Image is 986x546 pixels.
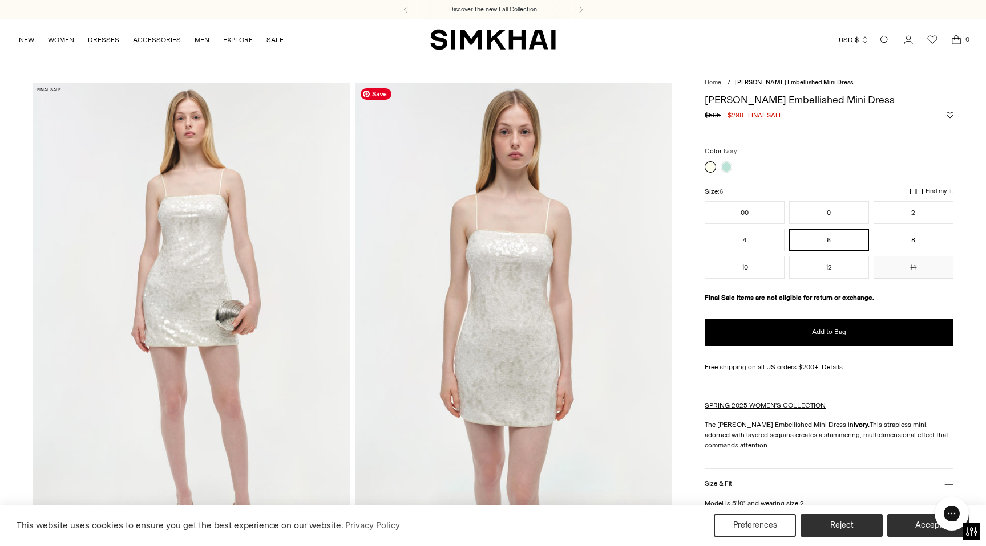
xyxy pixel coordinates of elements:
a: WOMEN [48,27,74,52]
a: Wishlist [921,28,944,51]
a: Discover the new Fall Collection [449,5,537,14]
a: ACCESSORIES [133,27,181,52]
a: Open search modal [873,28,896,51]
a: NEW [19,27,34,52]
nav: breadcrumbs [705,78,953,88]
span: [PERSON_NAME] Embellished Mini Dress [735,79,853,86]
strong: Final Sale items are not eligible for return or exchange. [705,294,874,301]
strong: Ivory. [854,421,870,429]
a: SALE [266,27,284,52]
iframe: Sign Up via Text for Offers [9,503,115,537]
h3: Size & Fit [705,480,732,487]
a: MEN [195,27,209,52]
a: Details [822,362,843,372]
button: Add to Bag [705,319,953,346]
a: DRESSES [88,27,119,52]
p: Model is 5'10" and wearing size 2 Fully Lined, Side Zipper Closure [705,498,953,519]
span: Save [361,88,391,100]
label: Size: [705,186,723,197]
button: 4 [705,229,785,251]
button: USD $ [839,27,869,52]
a: Open cart modal [945,28,968,51]
button: Accept [887,514,969,537]
label: Color: [705,146,737,157]
span: $298 [728,110,743,120]
button: 10 [705,256,785,279]
iframe: Gorgias live chat messenger [929,492,975,535]
span: Ivory [724,148,737,155]
button: Add to Wishlist [947,112,953,119]
div: Free shipping on all US orders $200+ [705,362,953,372]
a: Go to the account page [897,28,920,51]
h1: [PERSON_NAME] Embellished Mini Dress [705,95,953,105]
s: $595 [705,110,721,120]
a: SPRING 2025 WOMEN'S COLLECTION [705,401,826,409]
a: Privacy Policy (opens in a new tab) [344,517,402,534]
a: Home [705,79,721,86]
button: 14 [874,256,953,279]
button: 2 [874,201,953,224]
a: EXPLORE [223,27,253,52]
span: 0 [962,34,972,44]
button: 0 [789,201,869,224]
p: The [PERSON_NAME] Embellished Mini Dress in This strapless mini, adorned with layered sequins cre... [705,419,953,450]
div: / [728,78,730,88]
span: 6 [720,188,723,195]
a: SIMKHAI [430,28,556,51]
span: This website uses cookies to ensure you get the best experience on our website. [17,520,344,531]
span: Add to Bag [812,327,846,337]
button: 12 [789,256,869,279]
button: 6 [789,229,869,251]
button: Preferences [714,514,796,537]
button: 8 [874,229,953,251]
button: 00 [705,201,785,224]
button: Reject [801,514,883,537]
button: Size & Fit [705,469,953,498]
